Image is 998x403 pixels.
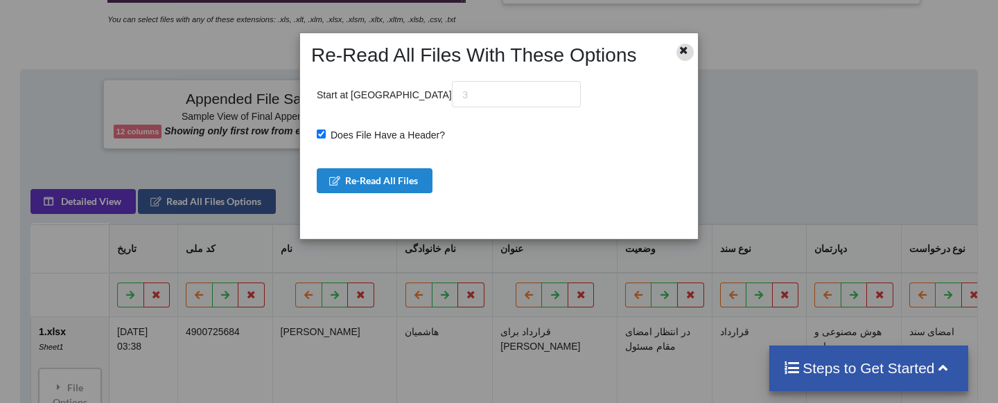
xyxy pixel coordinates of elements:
h2: Re-Read All Files With These Options [304,44,660,67]
p: Start at [GEOGRAPHIC_DATA] [317,81,581,107]
h4: Steps to Get Started [783,359,954,377]
button: Re-Read All Files [317,168,432,193]
input: 3 [452,81,581,107]
span: Does File Have a Header? [326,129,445,141]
